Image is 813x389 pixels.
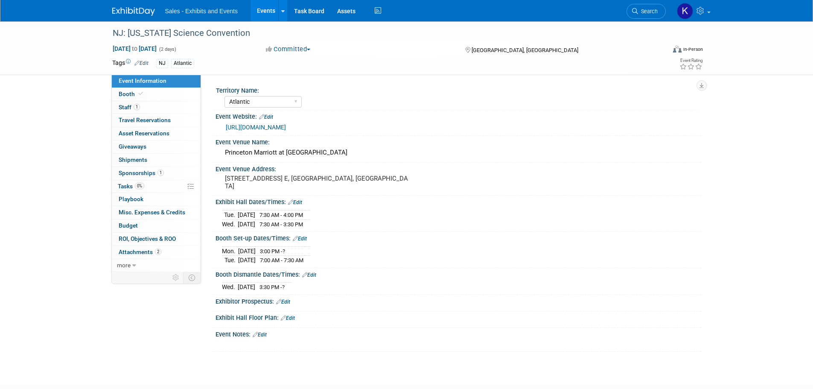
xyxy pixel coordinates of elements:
[131,45,139,52] span: to
[263,45,314,54] button: Committed
[259,114,273,120] a: Edit
[112,259,201,272] a: more
[222,210,238,219] td: Tue.
[677,3,693,19] img: Kara Haven
[302,272,316,278] a: Edit
[673,46,682,53] img: Format-Inperson.png
[222,219,238,228] td: Wed.
[112,127,201,140] a: Asset Reservations
[119,170,164,176] span: Sponsorships
[238,283,255,292] td: [DATE]
[110,26,653,41] div: NJ: [US_STATE] Science Convention
[119,77,166,84] span: Event Information
[112,88,201,101] a: Booth
[216,311,701,322] div: Exhibit Hall Floor Plan:
[119,249,161,255] span: Attachments
[226,124,286,131] a: [URL][DOMAIN_NAME]
[112,180,201,193] a: Tasks0%
[276,299,290,305] a: Edit
[293,236,307,242] a: Edit
[157,170,164,176] span: 1
[119,104,140,111] span: Staff
[216,295,701,306] div: Exhibitor Prospectus:
[216,268,701,279] div: Booth Dismantle Dates/Times:
[112,154,201,167] a: Shipments
[134,104,140,110] span: 1
[119,130,169,137] span: Asset Reservations
[615,44,703,57] div: Event Format
[112,7,155,16] img: ExhibitDay
[112,167,201,180] a: Sponsorships1
[119,143,146,150] span: Giveaways
[156,59,168,68] div: NJ
[238,246,256,256] td: [DATE]
[169,272,184,283] td: Personalize Event Tab Strip
[259,284,285,290] span: 3:30 PM -
[222,283,238,292] td: Wed.
[119,209,185,216] span: Misc. Expenses & Credits
[112,101,201,114] a: Staff1
[222,246,238,256] td: Mon.
[112,233,201,246] a: ROI, Objectives & ROO
[216,84,697,95] div: Territory Name:
[112,219,201,232] a: Budget
[679,58,702,63] div: Event Rating
[216,328,701,339] div: Event Notes:
[627,4,666,19] a: Search
[281,315,295,321] a: Edit
[283,248,285,254] span: ?
[119,196,143,202] span: Playbook
[472,47,578,53] span: [GEOGRAPHIC_DATA], [GEOGRAPHIC_DATA]
[112,193,201,206] a: Playbook
[282,284,285,290] span: ?
[260,257,303,263] span: 7:00 AM - 7:30 AM
[119,117,171,123] span: Travel Reservations
[119,222,138,229] span: Budget
[216,110,701,121] div: Event Website:
[155,249,161,255] span: 2
[225,175,408,190] pre: [STREET_ADDRESS] E, [GEOGRAPHIC_DATA], [GEOGRAPHIC_DATA]
[112,75,201,88] a: Event Information
[165,8,238,15] span: Sales - Exhibits and Events
[112,45,157,53] span: [DATE] [DATE]
[134,60,149,66] a: Edit
[222,256,238,265] td: Tue.
[259,212,303,218] span: 7:30 AM - 4:00 PM
[253,332,267,338] a: Edit
[112,58,149,68] td: Tags
[638,8,658,15] span: Search
[119,156,147,163] span: Shipments
[216,136,701,146] div: Event Venue Name:
[135,183,144,189] span: 0%
[238,219,255,228] td: [DATE]
[119,91,145,97] span: Booth
[117,262,131,269] span: more
[158,47,176,52] span: (2 days)
[118,183,144,190] span: Tasks
[216,232,701,243] div: Booth Set-up Dates/Times:
[171,59,194,68] div: Atlantic
[112,140,201,153] a: Giveaways
[183,272,201,283] td: Toggle Event Tabs
[288,199,302,205] a: Edit
[683,46,703,53] div: In-Person
[238,210,255,219] td: [DATE]
[222,146,695,159] div: Princeton Marriott at [GEOGRAPHIC_DATA]
[112,206,201,219] a: Misc. Expenses & Credits
[112,114,201,127] a: Travel Reservations
[259,221,303,228] span: 7:30 AM - 3:30 PM
[112,246,201,259] a: Attachments2
[260,248,285,254] span: 3:00 PM -
[238,256,256,265] td: [DATE]
[216,163,701,173] div: Event Venue Address:
[139,91,143,96] i: Booth reservation complete
[119,235,176,242] span: ROI, Objectives & ROO
[216,196,701,207] div: Exhibit Hall Dates/Times:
